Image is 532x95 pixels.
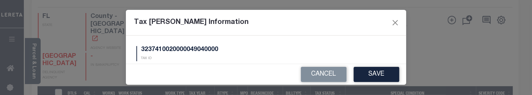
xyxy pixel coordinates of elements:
h5: 3237410020000049040000 [141,46,218,54]
h5: Tax [PERSON_NAME] Information [134,18,249,27]
p: TAX ID [141,56,218,61]
button: Close [391,18,400,27]
button: Save [354,67,399,82]
button: Cancel [301,67,347,82]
